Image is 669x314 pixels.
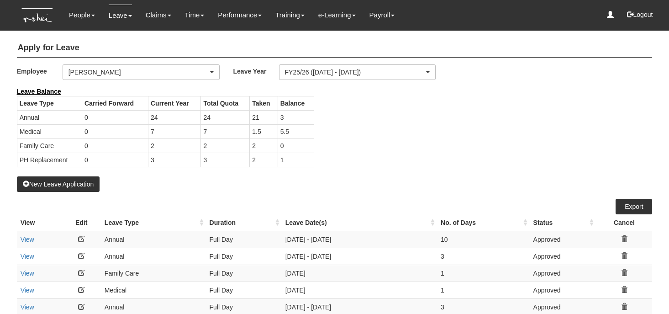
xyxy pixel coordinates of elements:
[17,176,100,192] button: New Leave Application
[201,138,250,153] td: 2
[285,68,425,77] div: FY25/26 ([DATE] - [DATE])
[101,248,206,265] td: Annual
[17,96,82,110] th: Leave Type
[437,214,530,231] th: No. of Days : activate to sort column ascending
[206,214,282,231] th: Duration : activate to sort column ascending
[17,124,82,138] td: Medical
[201,153,250,167] td: 3
[530,214,596,231] th: Status : activate to sort column ascending
[206,282,282,298] td: Full Day
[278,110,314,124] td: 3
[282,231,437,248] td: [DATE] - [DATE]
[62,214,101,231] th: Edit
[21,270,34,277] a: View
[148,124,200,138] td: 7
[437,265,530,282] td: 1
[148,153,200,167] td: 3
[101,231,206,248] td: Annual
[530,265,596,282] td: Approved
[21,236,34,243] a: View
[250,110,278,124] td: 21
[185,5,205,26] a: Time
[278,153,314,167] td: 1
[233,64,279,78] label: Leave Year
[82,124,148,138] td: 0
[109,5,132,26] a: Leave
[17,214,62,231] th: View
[21,303,34,311] a: View
[278,96,314,110] th: Balance
[279,64,436,80] button: FY25/26 ([DATE] - [DATE])
[201,110,250,124] td: 24
[250,96,278,110] th: Taken
[201,124,250,138] td: 7
[250,138,278,153] td: 2
[17,39,653,58] h4: Apply for Leave
[17,153,82,167] td: PH Replacement
[201,96,250,110] th: Total Quota
[282,248,437,265] td: [DATE] - [DATE]
[101,265,206,282] td: Family Care
[148,110,200,124] td: 24
[82,110,148,124] td: 0
[530,231,596,248] td: Approved
[148,138,200,153] td: 2
[437,282,530,298] td: 1
[17,64,63,78] label: Employee
[146,5,171,26] a: Claims
[17,110,82,124] td: Annual
[21,287,34,294] a: View
[82,96,148,110] th: Carried Forward
[318,5,356,26] a: e-Learning
[101,282,206,298] td: Medical
[69,5,95,26] a: People
[17,88,61,95] b: Leave Balance
[616,199,652,214] a: Export
[282,214,437,231] th: Leave Date(s) : activate to sort column ascending
[17,138,82,153] td: Family Care
[101,214,206,231] th: Leave Type : activate to sort column ascending
[282,265,437,282] td: [DATE]
[206,231,282,248] td: Full Day
[530,248,596,265] td: Approved
[82,138,148,153] td: 0
[437,231,530,248] td: 10
[68,68,208,77] div: [PERSON_NAME]
[278,138,314,153] td: 0
[282,282,437,298] td: [DATE]
[621,4,659,26] button: Logout
[250,124,278,138] td: 1.5
[278,124,314,138] td: 5.5
[218,5,262,26] a: Performance
[206,248,282,265] td: Full Day
[21,253,34,260] a: View
[206,265,282,282] td: Full Day
[369,5,395,26] a: Payroll
[63,64,220,80] button: [PERSON_NAME]
[530,282,596,298] td: Approved
[82,153,148,167] td: 0
[250,153,278,167] td: 2
[596,214,652,231] th: Cancel
[148,96,200,110] th: Current Year
[437,248,530,265] td: 3
[275,5,305,26] a: Training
